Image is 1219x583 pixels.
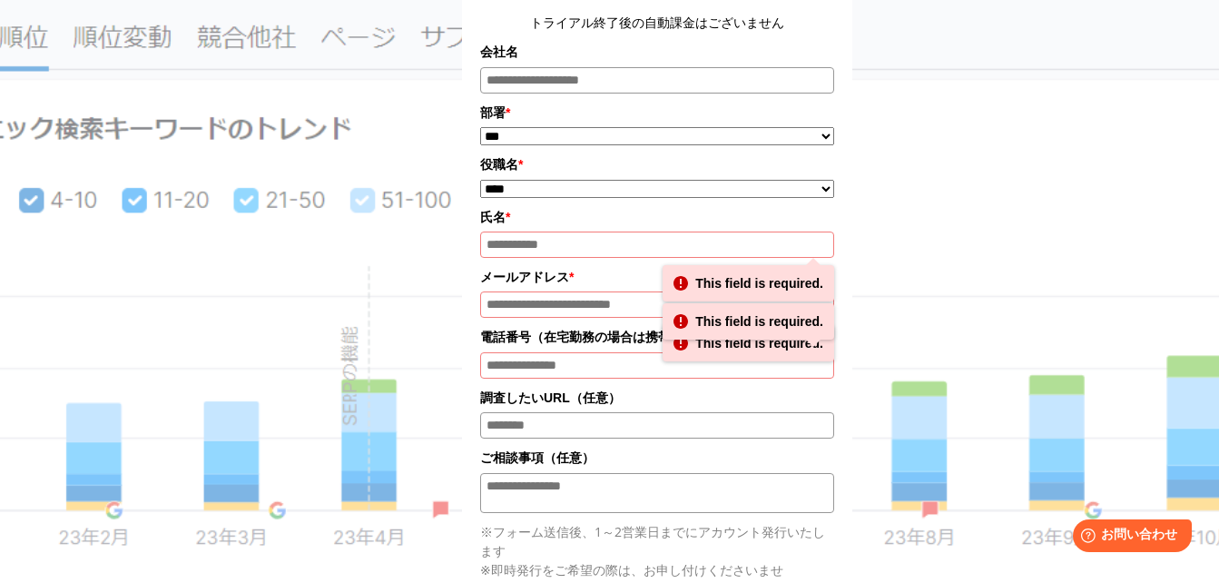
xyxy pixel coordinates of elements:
label: 会社名 [480,42,834,62]
label: 部署 [480,103,834,123]
label: 役職名 [480,154,834,174]
label: ご相談事項（任意） [480,448,834,468]
label: 氏名 [480,207,834,227]
label: 電話番号（在宅勤務の場合は携帯番号をお願いします） [480,327,834,347]
div: This field is required. [663,265,834,301]
label: メールアドレス [480,267,834,287]
div: This field is required. [663,325,834,361]
iframe: Help widget launcher [1057,512,1199,563]
div: This field is required. [663,303,834,340]
p: ※フォーム送信後、1～2営業日までにアカウント発行いたします ※即時発行をご希望の際は、お申し付けくださいませ [480,522,834,579]
center: トライアル終了後の自動課金はございません [480,13,834,33]
label: 調査したいURL（任意） [480,388,834,408]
